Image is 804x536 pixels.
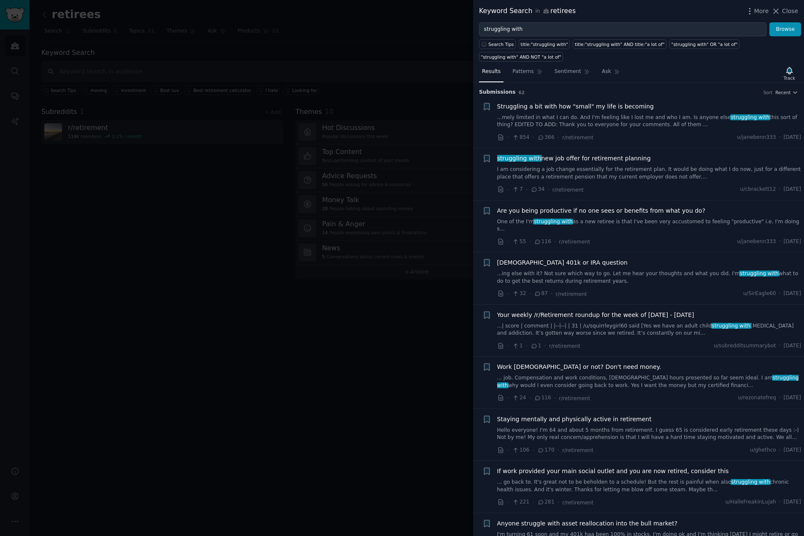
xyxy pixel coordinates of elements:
[497,258,628,267] a: [DEMOGRAPHIC_DATA] 401k or IRA question
[507,341,509,350] span: ·
[497,218,801,233] a: One of the I'mstruggling withas a new retiree is that I've been very accustomed to feeling "produ...
[763,89,773,95] div: Sort
[519,90,525,95] span: 62
[769,22,801,37] button: Browse
[739,271,779,276] span: struggling with
[507,133,509,142] span: ·
[743,290,776,298] span: u/SirEagle60
[772,7,798,16] button: Close
[549,343,580,349] span: r/retirement
[512,186,522,193] span: 7
[714,342,776,350] span: u/subredditsummarybot
[507,446,509,455] span: ·
[599,65,623,82] a: Ask
[779,498,781,506] span: ·
[669,39,739,49] a: "struggling with" OR "a lot of"
[731,479,771,485] span: struggling with
[481,54,561,60] div: "struggling with" AND NOT "a lot of"
[497,114,801,129] a: ...mely limited in what I can do. And I'm feeling like I lost me and who I am. Is anyone elsestru...
[784,75,795,81] div: Track
[737,134,776,141] span: u/janebenn333
[488,41,514,47] span: Search Tips
[512,290,526,298] span: 32
[784,498,801,506] span: [DATE]
[512,238,526,246] span: 55
[507,498,509,507] span: ·
[750,447,776,454] span: u/ghethco
[529,394,531,403] span: ·
[551,290,552,298] span: ·
[479,65,504,82] a: Results
[558,446,559,455] span: ·
[507,394,509,403] span: ·
[509,65,545,82] a: Patterns
[562,500,593,506] span: r/retirement
[532,133,534,142] span: ·
[497,467,729,476] a: If work provided your main social outlet and you are now retired, consider this
[497,415,652,424] a: Staying mentally and physically active in retirement
[496,155,542,162] span: struggling with
[521,41,568,47] div: title:"struggling with"
[526,341,528,350] span: ·
[779,290,781,298] span: ·
[784,394,801,402] span: [DATE]
[575,41,665,47] div: title:"struggling with" AND title:"a lot of"
[779,342,781,350] span: ·
[479,6,576,16] div: Keyword Search retirees
[497,479,801,493] a: ... go back to. It's great not to be beholden to a schedule! But the rest is painful when alsostr...
[754,7,769,16] span: More
[784,447,801,454] span: [DATE]
[497,154,651,163] span: new job offer for retirement planning
[534,394,551,402] span: 116
[497,363,661,371] a: Work [DEMOGRAPHIC_DATA] or not? Don't need money.
[531,342,541,350] span: 1
[556,291,587,297] span: r/retirement
[562,447,593,453] span: r/retirement
[497,374,801,389] a: ... job. Compensation and work conditions, [DEMOGRAPHIC_DATA] hours presented so far seem ideal. ...
[740,186,776,193] span: u/cbrackett12
[497,311,694,319] a: Your weekly /r/Retirement roundup for the week of [DATE] - [DATE]
[533,219,573,225] span: struggling with
[784,290,801,298] span: [DATE]
[519,39,570,49] a: title:"struggling with"
[554,237,556,246] span: ·
[497,375,799,388] span: struggling with
[512,342,522,350] span: 1
[602,68,611,76] span: Ask
[784,134,801,141] span: [DATE]
[507,237,509,246] span: ·
[531,186,544,193] span: 34
[529,290,531,298] span: ·
[555,68,581,76] span: Sentiment
[779,447,781,454] span: ·
[479,52,563,62] a: "struggling with" AND NOT "a lot of"
[559,239,590,245] span: r/retirement
[512,394,526,402] span: 24
[558,498,559,507] span: ·
[507,290,509,298] span: ·
[544,341,546,350] span: ·
[497,427,801,441] a: Hello everyone! I'm 64 and about 5 months from retirement. I guess 65 is considered early retirem...
[534,238,551,246] span: 116
[552,65,593,82] a: Sentiment
[537,498,555,506] span: 281
[512,134,529,141] span: 854
[534,290,548,298] span: 87
[497,166,801,181] a: I am considering a job change essentially for the retirement plan. It would be doing what I do no...
[512,68,533,76] span: Patterns
[497,102,654,111] span: Struggling a bit with how "small" my life is becoming
[497,322,801,337] a: ...| score | comment | |--|--| | 31 | /u/squirrleygirl60 said [Yes we have an adult childstruggli...
[479,89,516,96] span: Submission s
[532,498,534,507] span: ·
[497,206,706,215] a: Are you being productive if no one sees or benefits from what you do?
[784,238,801,246] span: [DATE]
[512,498,529,506] span: 221
[711,323,751,329] span: struggling with
[529,237,531,246] span: ·
[730,114,770,120] span: struggling with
